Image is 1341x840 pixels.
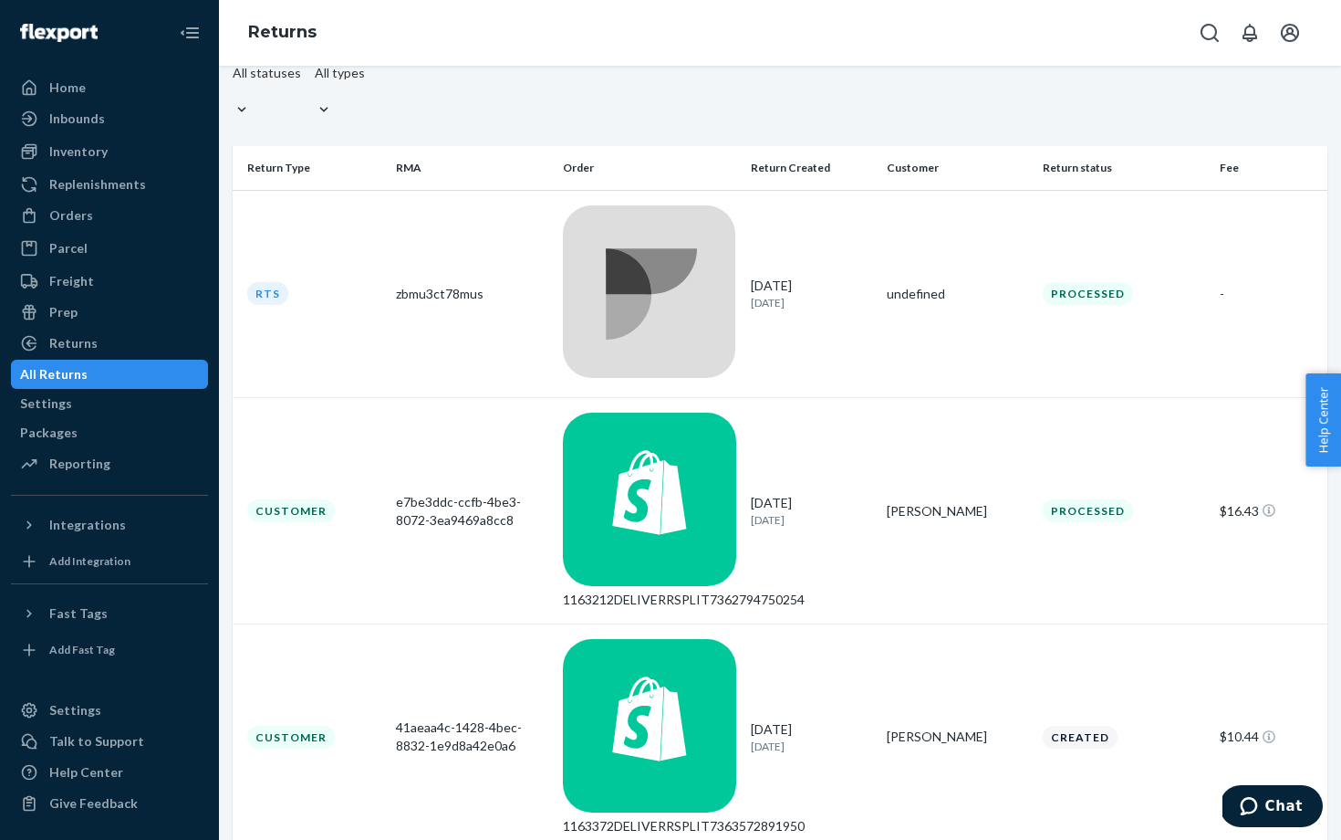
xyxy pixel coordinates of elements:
div: Packages [20,424,78,442]
div: Reporting [49,455,110,473]
a: Help Center [11,758,208,787]
th: Customer [879,146,1035,190]
a: Packages [11,418,208,447]
div: Customer [247,499,335,522]
a: Orders [11,201,208,230]
a: Parcel [11,234,208,263]
a: Returns [248,22,317,42]
th: Order [556,146,743,190]
div: Fast Tags [49,604,108,623]
p: [DATE] [751,295,872,310]
a: Settings [11,696,208,725]
div: Inbounds [49,110,105,128]
button: Integrations [11,510,208,540]
a: Home [11,73,208,102]
a: Settings [11,389,208,418]
div: Parcel [49,239,88,257]
div: undefined [887,285,1028,303]
a: Inventory [11,137,208,166]
div: 1163372DELIVERRSPLIT7363572891950 [563,817,736,835]
button: Open Search Box [1191,15,1228,51]
a: Returns [11,329,208,358]
div: Processed [1043,282,1133,305]
div: Replenishments [49,175,146,194]
div: Add Integration [49,553,130,569]
th: RMA [389,146,556,190]
td: $16.43 [1212,398,1327,625]
button: Help Center [1305,373,1341,467]
button: Open notifications [1232,15,1268,51]
div: RTS [247,282,288,305]
th: Return Created [743,146,879,190]
div: Give Feedback [49,794,138,813]
button: Open account menu [1272,15,1308,51]
div: Processed [1043,499,1133,522]
a: Prep [11,298,208,327]
th: Return Type [233,146,389,190]
div: 1163212DELIVERRSPLIT7362794750254 [563,591,736,609]
div: Inventory [49,142,108,161]
p: [DATE] [751,512,872,528]
button: Close Navigation [172,15,208,51]
div: 41aeaa4c-1428-4bec-8832-1e9d8a42e0a6 [396,719,548,755]
p: [DATE] [751,739,872,754]
div: - [1220,285,1313,303]
div: [PERSON_NAME] [887,728,1028,746]
button: Give Feedback [11,789,208,818]
a: Freight [11,267,208,296]
th: Fee [1212,146,1327,190]
div: Orders [49,206,93,225]
div: [DATE] [751,720,872,754]
button: Talk to Support [11,727,208,756]
div: All types [315,64,365,82]
button: Fast Tags [11,599,208,628]
div: Help Center [49,763,123,782]
a: Replenishments [11,170,208,199]
div: All statuses [233,64,301,82]
div: Prep [49,303,78,321]
div: [DATE] [751,277,872,310]
div: Integrations [49,516,126,534]
div: All Returns [20,365,88,383]
div: Settings [49,701,101,719]
div: Home [49,79,86,97]
div: Settings [20,394,72,413]
div: Add Fast Tag [49,642,115,657]
div: [PERSON_NAME] [887,502,1028,520]
div: zbmu3ct78mus [396,285,548,303]
div: e7be3ddc-ccfb-4be3-8072-3ea9469a8cc8 [396,493,548,530]
div: Freight [49,272,94,290]
a: Add Fast Tag [11,635,208,665]
a: Reporting [11,449,208,478]
a: Inbounds [11,104,208,133]
a: All Returns [11,360,208,389]
a: Add Integration [11,547,208,576]
div: [DATE] [751,494,872,528]
th: Return status [1035,146,1212,190]
img: Flexport logo [20,24,98,42]
div: Created [1043,726,1117,749]
div: Returns [49,334,98,352]
div: Talk to Support [49,732,144,751]
iframe: Opens a widget where you can chat to one of our agents [1222,785,1323,831]
ol: breadcrumbs [234,6,331,59]
div: Customer [247,726,335,749]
